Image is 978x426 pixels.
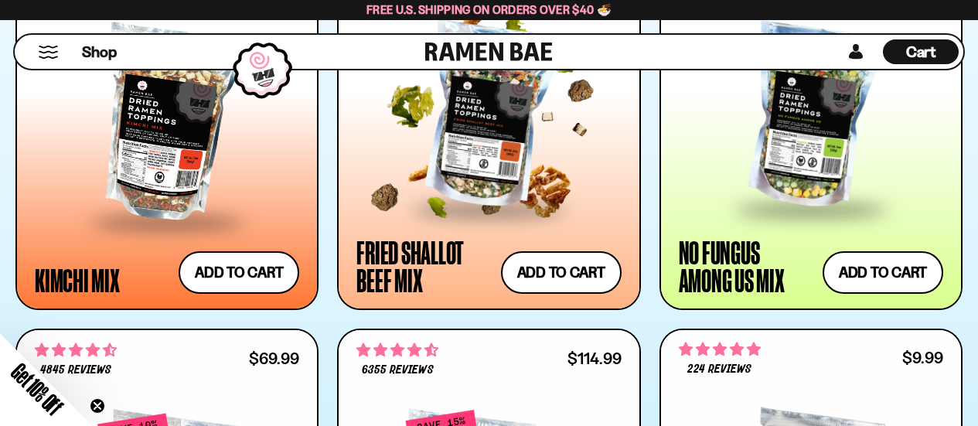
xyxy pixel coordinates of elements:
button: Add to cart [179,251,299,294]
span: 6355 reviews [362,364,433,377]
button: Add to cart [501,251,622,294]
div: Kimchi Mix [35,266,120,294]
span: Free U.S. Shipping on Orders over $40 🍜 [366,2,612,17]
button: Add to cart [823,251,943,294]
span: Get 10% Off [7,359,67,419]
a: Cart [883,35,959,69]
span: 224 reviews [687,363,751,376]
div: $69.99 [249,351,299,366]
button: Close teaser [90,398,105,414]
div: $114.99 [567,351,622,366]
span: Cart [906,43,936,61]
div: Fried Shallot Beef Mix [356,238,492,294]
button: Mobile Menu Trigger [38,46,59,59]
div: No Fungus Among Us Mix [679,238,815,294]
a: Shop [82,39,117,64]
span: 4.76 stars [679,339,761,360]
div: $9.99 [902,350,943,365]
span: Shop [82,42,117,63]
span: 4.63 stars [356,340,438,360]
